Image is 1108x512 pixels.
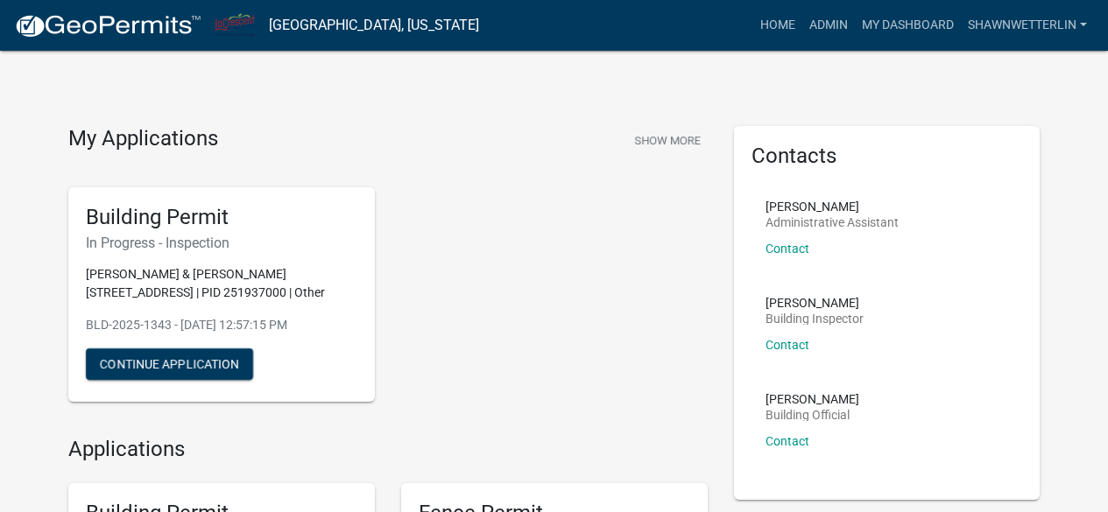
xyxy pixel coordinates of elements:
[68,437,708,462] h4: Applications
[766,312,864,325] p: Building Inspector
[855,9,961,42] a: My Dashboard
[86,348,253,380] button: Continue Application
[766,200,899,213] p: [PERSON_NAME]
[753,9,802,42] a: Home
[802,9,855,42] a: Admin
[269,11,479,40] a: [GEOGRAPHIC_DATA], [US_STATE]
[766,409,859,421] p: Building Official
[215,13,255,37] img: City of La Crescent, Minnesota
[766,297,864,309] p: [PERSON_NAME]
[752,144,1023,169] h5: Contacts
[86,205,357,230] h5: Building Permit
[961,9,1094,42] a: ShawnWetterlin
[766,393,859,405] p: [PERSON_NAME]
[86,316,357,334] p: BLD-2025-1343 - [DATE] 12:57:15 PM
[766,216,899,228] p: Administrative Assistant
[766,242,809,256] a: Contact
[766,338,809,352] a: Contact
[68,126,218,152] h4: My Applications
[86,235,357,251] h6: In Progress - Inspection
[627,126,708,155] button: Show More
[766,434,809,448] a: Contact
[86,265,357,302] p: [PERSON_NAME] & [PERSON_NAME] [STREET_ADDRESS] | PID 251937000 | Other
